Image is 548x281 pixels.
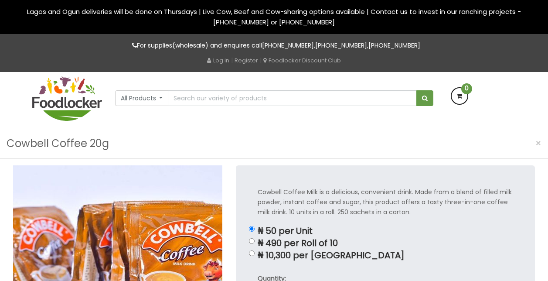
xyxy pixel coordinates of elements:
[231,56,233,65] span: |
[258,238,513,248] p: ₦ 490 per Roll of 10
[207,56,229,65] a: Log in
[115,90,169,106] button: All Products
[258,187,513,217] p: Cowbell Coffee Milk is a delicious, convenient drink. Made from a blend of filled milk powder, in...
[27,7,521,27] span: Lagos and Ogun deliveries will be done on Thursdays | Live Cow, Beef and Cow-sharing options avai...
[258,250,513,260] p: ₦ 10,300 per [GEOGRAPHIC_DATA]
[249,238,255,244] input: ₦ 490 per Roll of 10
[461,83,472,94] span: 0
[263,56,341,65] a: Foodlocker Discount Club
[262,41,314,50] a: [PHONE_NUMBER]
[235,56,258,65] a: Register
[315,41,367,50] a: [PHONE_NUMBER]
[32,41,516,51] p: For supplies(wholesale) and enquires call , ,
[535,137,541,150] span: ×
[531,134,546,152] button: Close
[7,135,109,152] h3: Cowbell Coffee 20g
[32,76,102,121] img: FoodLocker
[258,226,513,236] p: ₦ 50 per Unit
[368,41,420,50] a: [PHONE_NUMBER]
[249,226,255,232] input: ₦ 50 per Unit
[168,90,416,106] input: Search our variety of products
[260,56,262,65] span: |
[249,250,255,256] input: ₦ 10,300 per [GEOGRAPHIC_DATA]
